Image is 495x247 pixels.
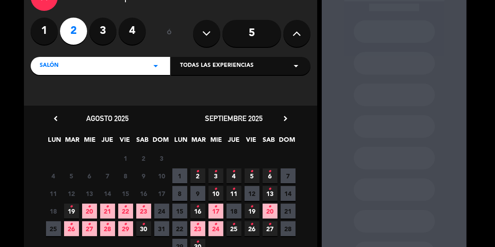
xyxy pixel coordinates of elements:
i: • [70,217,73,232]
i: • [88,200,91,214]
span: 4 [227,168,241,183]
div: ó [155,18,184,49]
i: • [196,164,199,179]
span: 11 [227,186,241,201]
i: • [214,164,217,179]
span: 20 [263,204,278,219]
i: • [268,217,272,232]
span: 6 [263,168,278,183]
span: 3 [154,151,169,166]
i: • [124,217,127,232]
span: MAR [65,135,80,149]
span: 27 [82,221,97,236]
i: • [268,200,272,214]
span: 5 [64,168,79,183]
span: 12 [245,186,259,201]
span: 16 [190,204,205,219]
span: 24 [208,221,223,236]
span: 23 [136,204,151,219]
span: 3 [208,168,223,183]
span: 2 [190,168,205,183]
span: 24 [154,204,169,219]
span: 18 [227,204,241,219]
span: 2 [136,151,151,166]
span: 17 [154,186,169,201]
span: 15 [118,186,133,201]
i: • [214,182,217,196]
i: • [250,200,254,214]
span: 18 [46,204,61,219]
i: • [232,182,236,196]
span: 11 [46,186,61,201]
i: • [196,200,199,214]
span: JUE [227,135,241,149]
i: • [214,217,217,232]
span: 20 [82,204,97,219]
span: 28 [100,221,115,236]
span: 29 [118,221,133,236]
i: • [70,200,73,214]
span: agosto 2025 [86,114,129,123]
span: Salón [40,61,59,70]
span: 13 [82,186,97,201]
i: • [214,200,217,214]
span: 22 [118,204,133,219]
i: • [268,164,272,179]
span: 25 [227,221,241,236]
span: MIE [83,135,97,149]
span: 1 [118,151,133,166]
i: • [196,217,199,232]
span: MIE [209,135,224,149]
span: DOM [279,135,294,149]
span: JUE [100,135,115,149]
span: 27 [263,221,278,236]
span: 30 [136,221,151,236]
i: • [250,217,254,232]
span: DOM [153,135,168,149]
span: 10 [208,186,223,201]
span: 4 [46,168,61,183]
span: LUN [47,135,62,149]
span: 16 [136,186,151,201]
span: 31 [154,221,169,236]
span: 28 [281,221,296,236]
span: 21 [100,204,115,219]
span: 26 [245,221,259,236]
span: 12 [64,186,79,201]
i: • [106,200,109,214]
i: arrow_drop_down [150,61,161,71]
i: • [124,200,127,214]
span: 13 [263,186,278,201]
span: 17 [208,204,223,219]
i: • [106,217,109,232]
span: 5 [245,168,259,183]
span: LUN [174,135,189,149]
span: 10 [154,168,169,183]
span: Todas las experiencias [180,61,254,70]
label: 3 [89,18,116,45]
span: 6 [82,168,97,183]
span: VIE [244,135,259,149]
span: 8 [118,168,133,183]
span: 25 [46,221,61,236]
i: • [250,164,254,179]
span: VIE [118,135,133,149]
span: MAR [191,135,206,149]
span: SAB [135,135,150,149]
span: 22 [172,221,187,236]
i: chevron_left [51,114,60,123]
span: 26 [64,221,79,236]
span: 19 [64,204,79,219]
span: 9 [136,168,151,183]
i: • [88,217,91,232]
span: 19 [245,204,259,219]
span: 14 [100,186,115,201]
i: • [142,217,145,232]
span: 14 [281,186,296,201]
span: septiembre 2025 [205,114,263,123]
i: • [232,164,236,179]
span: 7 [100,168,115,183]
label: 4 [119,18,146,45]
label: 1 [31,18,58,45]
i: arrow_drop_down [291,61,301,71]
